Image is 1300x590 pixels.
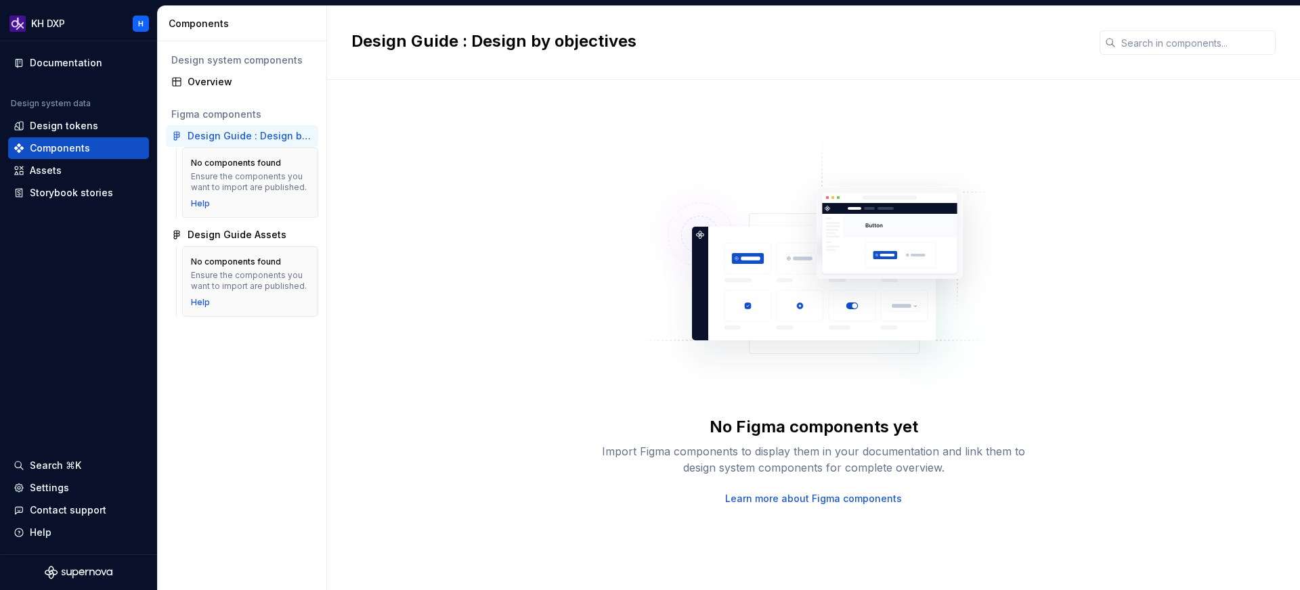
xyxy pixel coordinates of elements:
a: Design Guide : Design by objectives [166,125,318,147]
div: Documentation [30,56,102,70]
input: Search in components... [1116,30,1276,55]
div: H [138,18,144,29]
div: Settings [30,481,69,495]
div: Design system data [11,98,91,109]
div: Figma components [171,108,313,121]
div: Search ⌘K [30,459,81,472]
div: Help [30,526,51,539]
div: Ensure the components you want to import are published. [191,270,309,292]
div: Import Figma components to display them in your documentation and link them to design system comp... [597,443,1031,476]
a: Help [191,198,210,209]
img: 0784b2da-6f85-42e6-8793-4468946223dc.png [9,16,26,32]
a: Overview [166,71,318,93]
div: No Figma components yet [710,416,918,438]
h2: Design Guide : Design by objectives [351,30,1083,52]
div: KH DXP [31,17,65,30]
div: Storybook stories [30,186,113,200]
div: Design Guide Assets [188,228,286,242]
div: Components [30,141,90,155]
div: Design system components [171,53,313,67]
a: Documentation [8,52,149,74]
button: Contact support [8,499,149,521]
a: Assets [8,160,149,181]
button: Help [8,522,149,543]
a: Components [8,137,149,159]
button: Search ⌘K [8,455,149,476]
a: Learn more about Figma components [725,492,902,505]
a: Help [191,297,210,308]
a: Storybook stories [8,182,149,204]
a: Design tokens [8,115,149,137]
div: Components [169,17,321,30]
button: KH DXPH [3,9,154,38]
div: Overview [188,75,313,89]
div: Design Guide : Design by objectives [188,129,313,143]
svg: Supernova Logo [45,566,112,579]
a: Settings [8,477,149,499]
div: No components found [191,256,281,267]
div: Design tokens [30,119,98,133]
div: Assets [30,164,62,177]
a: Design Guide Assets [166,224,318,246]
div: Contact support [30,503,106,517]
div: Ensure the components you want to import are published. [191,171,309,193]
div: No components found [191,158,281,168]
